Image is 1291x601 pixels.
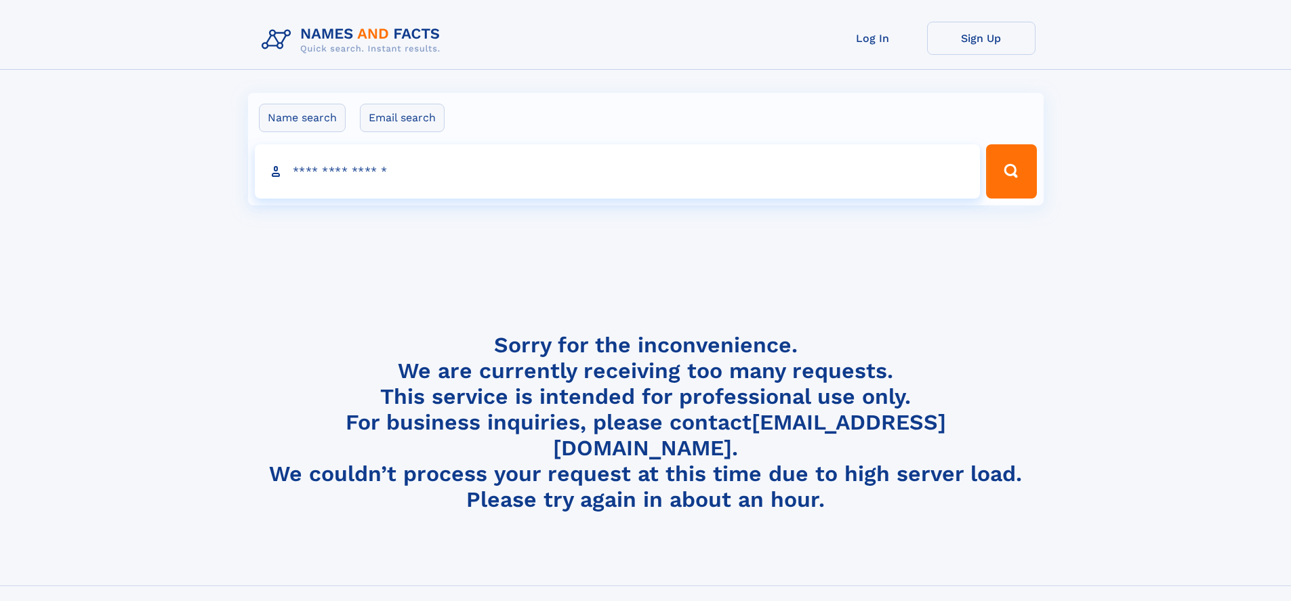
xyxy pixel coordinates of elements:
[553,409,946,461] a: [EMAIL_ADDRESS][DOMAIN_NAME]
[986,144,1036,199] button: Search Button
[819,22,927,55] a: Log In
[256,332,1036,513] h4: Sorry for the inconvenience. We are currently receiving too many requests. This service is intend...
[927,22,1036,55] a: Sign Up
[360,104,445,132] label: Email search
[259,104,346,132] label: Name search
[256,22,451,58] img: Logo Names and Facts
[255,144,981,199] input: search input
